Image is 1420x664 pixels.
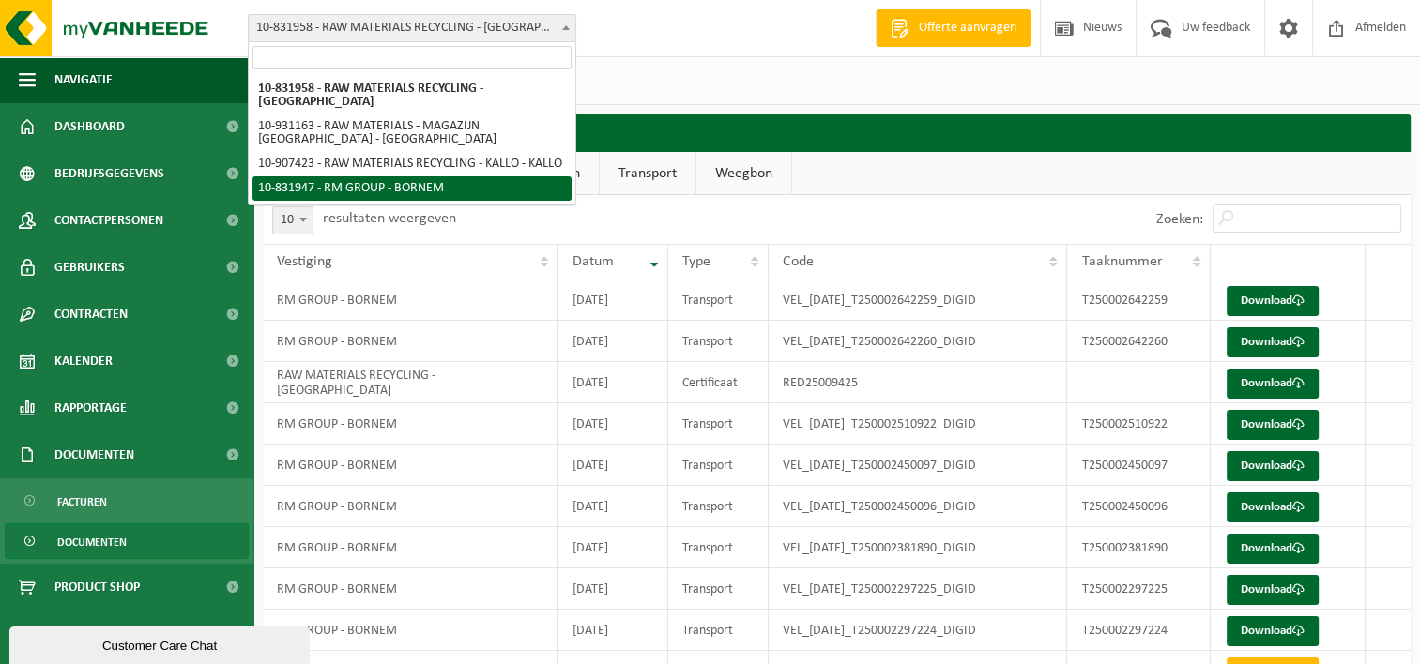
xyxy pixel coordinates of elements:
td: [DATE] [558,610,667,651]
td: T250002450097 [1067,445,1210,486]
td: RM GROUP - BORNEM [263,568,558,610]
li: 10-831947 - RM GROUP - BORNEM [252,176,572,201]
a: Download [1227,534,1319,564]
span: Taaknummer [1081,254,1162,269]
td: VEL_[DATE]_T250002297225_DIGID [769,568,1067,610]
td: VEL_[DATE]_T250002450096_DIGID [769,486,1067,527]
span: Facturen [57,484,107,520]
td: Certificaat [668,362,770,403]
span: 10-831958 - RAW MATERIALS RECYCLING - HOBOKEN [249,15,575,41]
td: [DATE] [558,527,667,568]
td: Transport [668,610,770,651]
td: RAW MATERIALS RECYCLING - [GEOGRAPHIC_DATA] [263,362,558,403]
a: Documenten [5,523,249,559]
span: Rapportage [54,385,127,431]
td: Transport [668,445,770,486]
td: RM GROUP - BORNEM [263,486,558,527]
span: 10-831958 - RAW MATERIALS RECYCLING - HOBOKEN [248,14,576,42]
span: Bedrijfsgegevens [54,150,164,197]
td: VEL_[DATE]_T250002450097_DIGID [769,445,1067,486]
td: [DATE] [558,362,667,403]
span: Navigatie [54,56,113,103]
td: RM GROUP - BORNEM [263,279,558,321]
td: RM GROUP - BORNEM [263,445,558,486]
li: 10-931163 - RAW MATERIALS - MAGAZIJN [GEOGRAPHIC_DATA] - [GEOGRAPHIC_DATA] [252,114,572,152]
td: [DATE] [558,486,667,527]
td: [DATE] [558,568,667,610]
td: [DATE] [558,445,667,486]
span: Type [682,254,710,269]
a: Offerte aanvragen [876,9,1031,47]
td: T250002510922 [1067,403,1210,445]
td: [DATE] [558,403,667,445]
a: Download [1227,286,1319,316]
td: [DATE] [558,279,667,321]
span: Offerte aanvragen [914,19,1021,38]
td: RED25009425 [769,362,1067,403]
td: Transport [668,321,770,362]
iframe: chat widget [9,623,313,664]
span: Documenten [54,431,134,478]
a: Download [1227,616,1319,646]
td: RM GROUP - BORNEM [263,527,558,568]
td: Transport [668,527,770,568]
td: RM GROUP - BORNEM [263,321,558,362]
td: T250002450096 [1067,486,1210,527]
a: Download [1227,410,1319,440]
td: VEL_[DATE]_T250002381890_DIGID [769,527,1067,568]
td: Transport [668,403,770,445]
label: resultaten weergeven [323,211,456,226]
td: [DATE] [558,321,667,362]
span: Code [783,254,814,269]
a: Facturen [5,483,249,519]
span: Acceptatievoorwaarden [54,611,206,657]
td: T250002297225 [1067,568,1210,610]
span: 10 [273,207,313,234]
td: Transport [668,279,770,321]
li: 10-831958 - RAW MATERIALS RECYCLING - [GEOGRAPHIC_DATA] [252,77,572,114]
li: 10-907423 - RAW MATERIALS RECYCLING - KALLO - KALLO [252,152,572,176]
span: Gebruikers [54,244,125,291]
a: Download [1227,575,1319,605]
td: VEL_[DATE]_T250002642260_DIGID [769,321,1067,362]
span: Datum [573,254,614,269]
a: Download [1227,369,1319,399]
td: VEL_[DATE]_T250002510922_DIGID [769,403,1067,445]
td: T250002381890 [1067,527,1210,568]
label: Zoeken: [1156,212,1203,227]
td: T250002642259 [1067,279,1210,321]
span: Contracten [54,291,128,338]
td: Transport [668,486,770,527]
td: T250002297224 [1067,610,1210,651]
span: Contactpersonen [54,197,163,244]
a: Download [1227,451,1319,481]
span: Dashboard [54,103,125,150]
td: T250002642260 [1067,321,1210,362]
td: VEL_[DATE]_T250002642259_DIGID [769,279,1067,321]
span: Vestiging [277,254,332,269]
td: Transport [668,568,770,610]
a: Download [1227,327,1319,357]
span: Documenten [57,524,127,560]
a: Weegbon [696,152,791,195]
span: Product Shop [54,564,140,611]
span: Kalender [54,338,113,385]
td: RM GROUP - BORNEM [263,610,558,651]
td: RM GROUP - BORNEM [263,403,558,445]
a: Download [1227,492,1319,522]
td: VEL_[DATE]_T250002297224_DIGID [769,610,1067,651]
a: Transport [600,152,695,195]
span: 10 [272,206,313,234]
h2: Documenten [263,114,1411,151]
